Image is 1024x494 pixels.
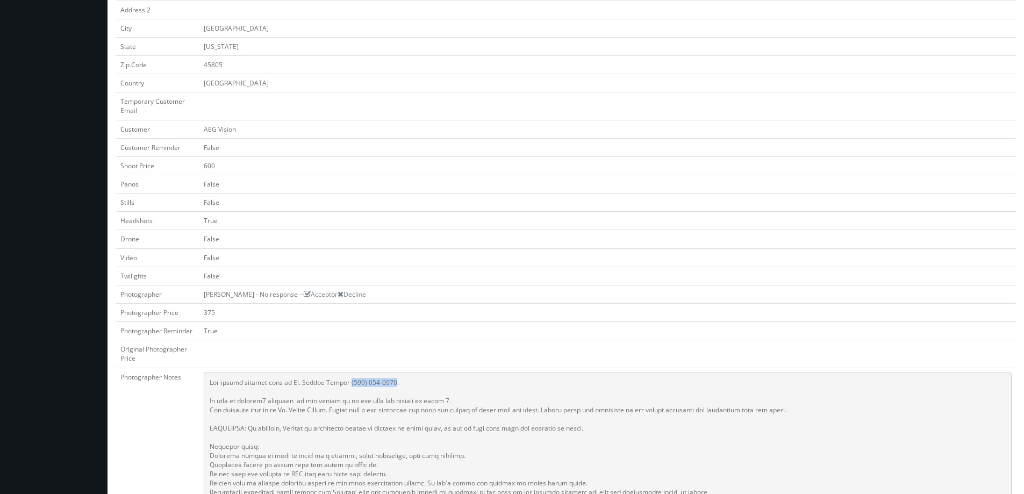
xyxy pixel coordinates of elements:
td: Twilights [116,267,199,285]
td: Drone [116,230,199,248]
td: Temporary Customer Email [116,92,199,120]
td: False [199,230,1016,248]
td: Country [116,74,199,92]
td: State [116,37,199,55]
td: Shoot Price [116,156,199,175]
td: Headshots [116,212,199,230]
td: City [116,19,199,37]
td: Customer Reminder [116,138,199,156]
td: False [199,138,1016,156]
td: 600 [199,156,1016,175]
td: [GEOGRAPHIC_DATA] [199,19,1016,37]
td: Original Photographer Price [116,340,199,368]
td: Photographer Reminder [116,322,199,340]
td: Photographer Price [116,303,199,321]
td: Zip Code [116,55,199,74]
td: Customer [116,120,199,138]
td: 375 [199,303,1016,321]
td: Stills [116,194,199,212]
td: True [199,322,1016,340]
td: False [199,194,1016,212]
td: Video [116,248,199,267]
td: 45805 [199,55,1016,74]
a: Accept [304,290,331,299]
a: Decline [338,290,366,299]
td: Address 2 [116,1,199,19]
td: Photographer [116,285,199,303]
td: False [199,248,1016,267]
td: [PERSON_NAME] - No response -- or [199,285,1016,303]
td: Panos [116,175,199,193]
td: True [199,212,1016,230]
td: [US_STATE] [199,37,1016,55]
td: False [199,175,1016,193]
td: [GEOGRAPHIC_DATA] [199,74,1016,92]
td: False [199,267,1016,285]
td: AEG Vision [199,120,1016,138]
